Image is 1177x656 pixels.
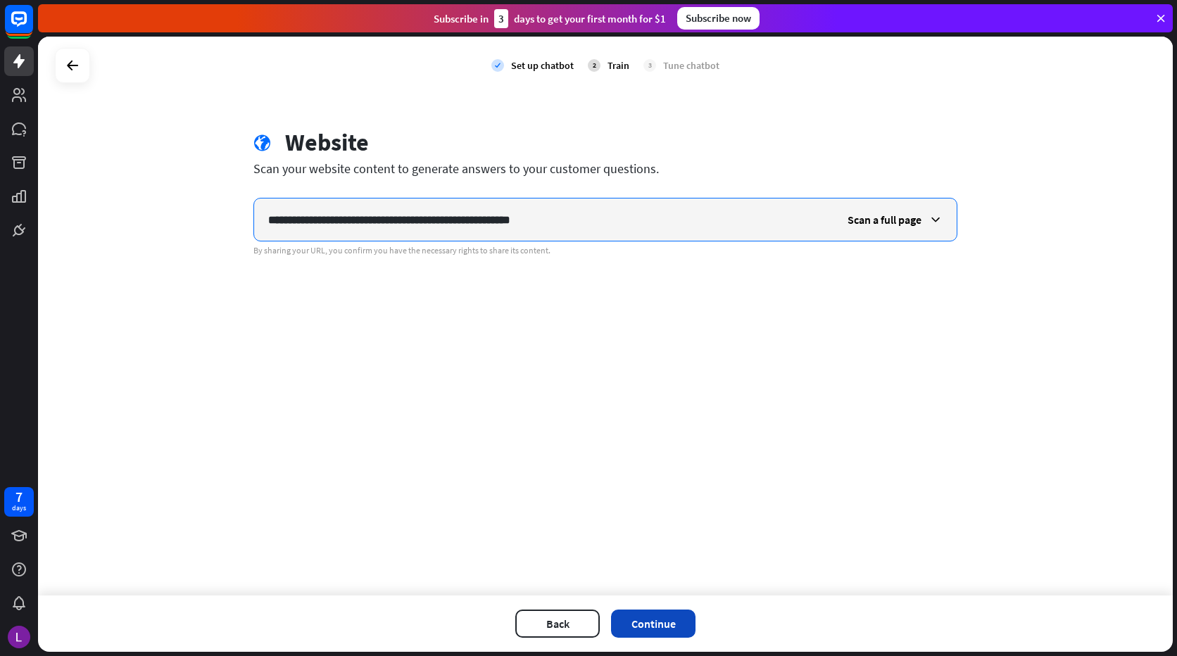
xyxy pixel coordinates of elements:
div: Set up chatbot [511,59,574,72]
a: 7 days [4,487,34,517]
i: globe [253,134,271,152]
div: days [12,503,26,513]
div: 7 [15,491,23,503]
button: Continue [611,610,695,638]
button: Back [515,610,600,638]
div: 3 [643,59,656,72]
div: By sharing your URL, you confirm you have the necessary rights to share its content. [253,245,957,256]
div: 2 [588,59,600,72]
div: Scan your website content to generate answers to your customer questions. [253,160,957,177]
i: check [491,59,504,72]
div: 3 [494,9,508,28]
span: Scan a full page [848,213,921,227]
div: Subscribe in days to get your first month for $1 [434,9,666,28]
div: Subscribe now [677,7,760,30]
div: Website [285,128,369,157]
div: Train [608,59,629,72]
button: Open LiveChat chat widget [11,6,53,48]
div: Tune chatbot [663,59,719,72]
